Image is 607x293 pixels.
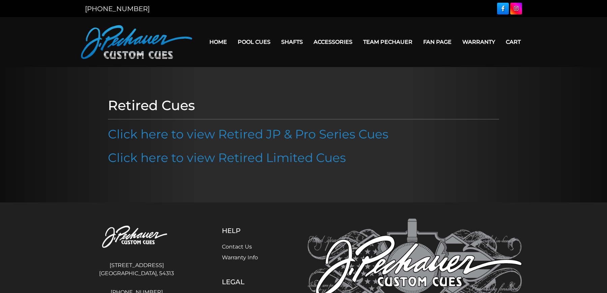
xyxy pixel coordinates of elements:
a: Accessories [308,33,358,51]
h5: Legal [222,278,274,286]
a: Warranty Info [222,254,258,261]
a: Team Pechauer [358,33,418,51]
a: Shafts [276,33,308,51]
a: [PHONE_NUMBER] [85,5,150,13]
h5: Help [222,227,274,235]
a: Home [204,33,232,51]
a: Click here to view Retired JP & Pro Series Cues [108,127,388,141]
address: [STREET_ADDRESS] [GEOGRAPHIC_DATA], 54313 [85,259,188,280]
a: Fan Page [418,33,457,51]
img: Pechauer Custom Cues [85,219,188,256]
a: Pool Cues [232,33,276,51]
img: Pechauer Custom Cues [81,25,192,59]
a: Contact Us [222,243,252,250]
h1: Retired Cues [108,97,499,113]
a: Warranty [457,33,500,51]
a: Cart [500,33,526,51]
a: Click here to view Retired Limited Cues [108,150,346,165]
